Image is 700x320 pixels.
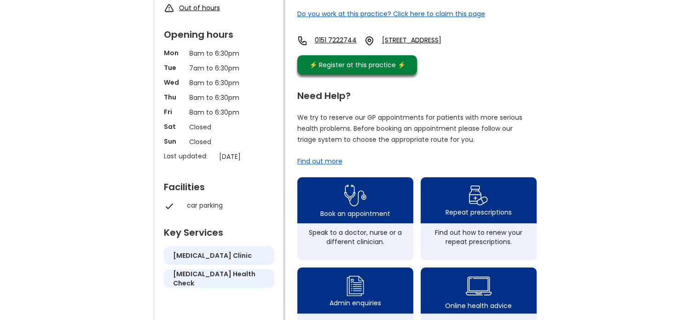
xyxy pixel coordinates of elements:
p: [DATE] [219,151,279,162]
p: Tue [164,63,185,72]
p: Closed [189,137,249,147]
a: book appointment icon Book an appointmentSpeak to a doctor, nurse or a different clinician. [297,177,413,260]
a: repeat prescription iconRepeat prescriptionsFind out how to renew your repeat prescriptions. [421,177,537,260]
div: Need Help? [297,87,537,100]
img: admin enquiry icon [345,273,365,298]
p: Sun [164,137,185,146]
a: [STREET_ADDRESS] [382,35,466,46]
img: practice location icon [364,35,375,46]
p: Wed [164,78,185,87]
img: repeat prescription icon [469,183,488,208]
div: Opening hours [164,25,274,39]
div: ⚡️ Register at this practice ⚡️ [305,60,411,70]
img: telephone icon [297,35,308,46]
img: exclamation icon [164,3,174,14]
div: Admin enquiries [330,298,381,308]
p: Thu [164,93,185,102]
div: Repeat prescriptions [445,208,512,217]
a: Do you work at this practice? Click here to claim this page [297,9,485,18]
div: Online health advice [445,301,512,310]
p: Last updated: [164,151,214,161]
p: Closed [189,122,249,132]
p: Fri [164,107,185,116]
p: 8am to 6:30pm [189,78,249,88]
img: health advice icon [466,271,492,301]
p: Mon [164,48,185,58]
a: 0151 7222744 [315,35,357,46]
a: Find out more [297,157,342,166]
p: 7am to 6:30pm [189,63,249,73]
a: ⚡️ Register at this practice ⚡️ [297,55,417,75]
p: 8am to 6:30pm [189,93,249,103]
div: Book an appointment [320,209,390,218]
h5: [MEDICAL_DATA] health check [173,269,265,288]
div: Key Services [164,223,274,237]
h5: [MEDICAL_DATA] clinic [173,251,252,260]
a: Out of hours [179,3,220,12]
div: car parking [187,201,270,210]
p: 8am to 6:30pm [189,107,249,117]
div: Speak to a doctor, nurse or a different clinician. [302,228,409,246]
p: Sat [164,122,185,131]
div: Find out how to renew your repeat prescriptions. [425,228,532,246]
div: Facilities [164,178,274,192]
img: book appointment icon [344,182,366,209]
p: We try to reserve our GP appointments for patients with more serious health problems. Before book... [297,112,523,145]
p: 8am to 6:30pm [189,48,249,58]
